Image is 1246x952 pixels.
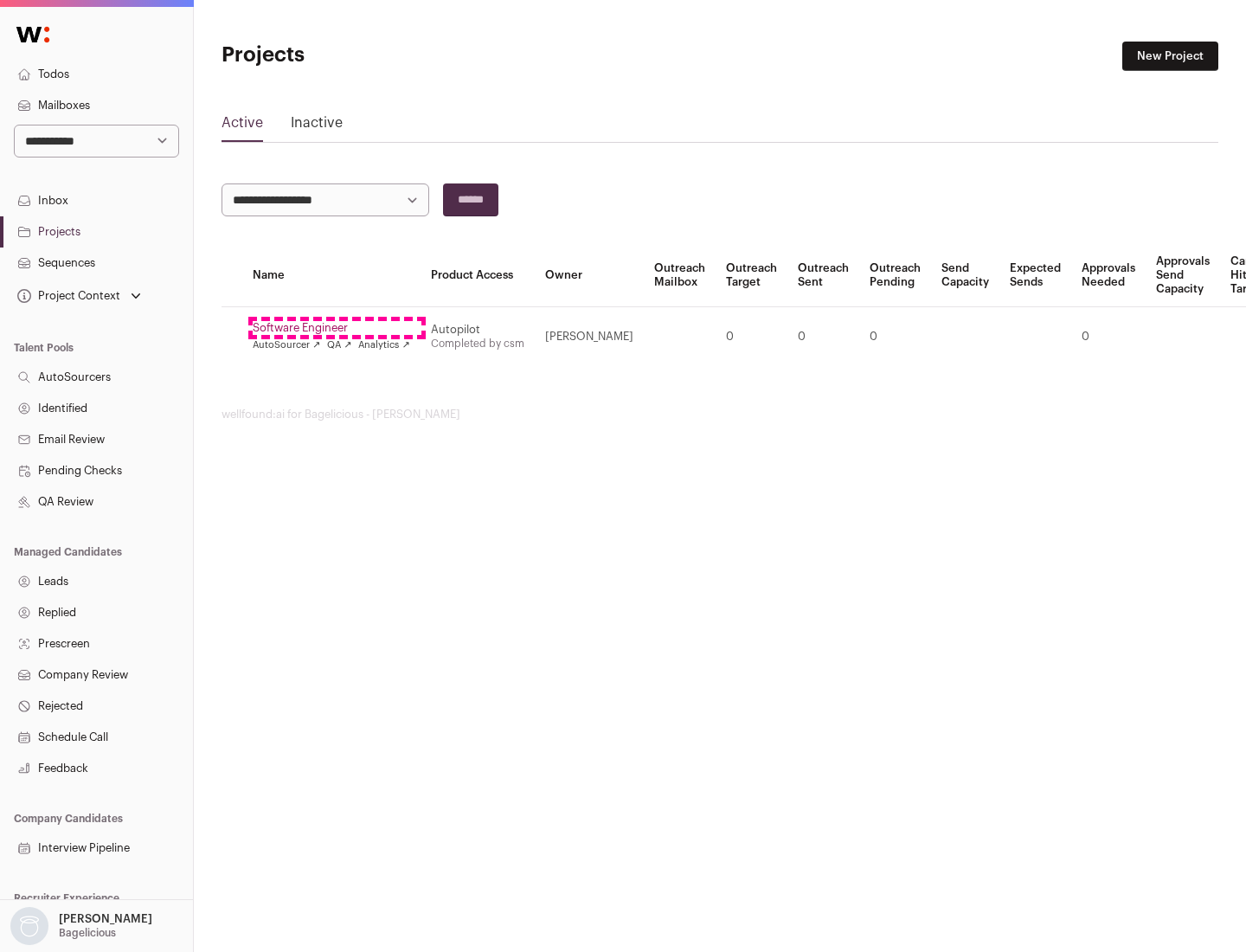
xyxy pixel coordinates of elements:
[999,244,1071,307] th: Expected Sends
[253,338,320,352] a: AutoSourcer ↗
[431,323,524,337] div: Autopilot
[787,244,859,307] th: Outreach Sent
[931,244,999,307] th: Send Capacity
[859,244,931,307] th: Outreach Pending
[327,338,351,352] a: QA ↗
[644,244,716,307] th: Outreach Mailbox
[1146,244,1220,307] th: Approvals Send Capacity
[7,17,59,52] img: Wellfound
[431,338,524,349] a: Completed by csm
[535,307,644,367] td: [PERSON_NAME]
[716,244,787,307] th: Outreach Target
[14,289,120,303] div: Project Context
[787,307,859,367] td: 0
[716,307,787,367] td: 0
[1071,307,1146,367] td: 0
[14,284,145,308] button: Open dropdown
[222,408,1218,421] footer: wellfound:ai for Bagelicious - [PERSON_NAME]
[59,912,152,926] p: [PERSON_NAME]
[7,907,156,945] button: Open dropdown
[535,244,644,307] th: Owner
[421,244,535,307] th: Product Access
[59,926,116,940] p: Bagelicious
[253,321,410,335] a: Software Engineer
[222,113,263,140] a: Active
[1122,42,1218,71] a: New Project
[242,244,421,307] th: Name
[222,42,554,69] h1: Projects
[10,907,48,945] img: nopic.png
[358,338,409,352] a: Analytics ↗
[859,307,931,367] td: 0
[1071,244,1146,307] th: Approvals Needed
[291,113,343,140] a: Inactive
